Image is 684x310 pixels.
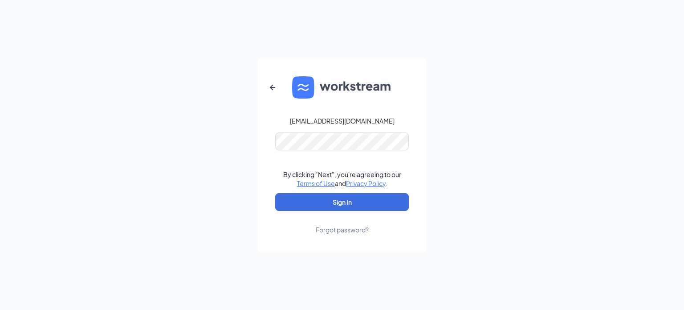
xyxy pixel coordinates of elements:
button: Sign In [275,193,409,211]
a: Privacy Policy [346,179,386,187]
a: Forgot password? [316,211,369,234]
img: WS logo and Workstream text [292,76,392,99]
div: Forgot password? [316,225,369,234]
div: [EMAIL_ADDRESS][DOMAIN_NAME] [290,116,395,125]
svg: ArrowLeftNew [267,82,278,93]
button: ArrowLeftNew [262,77,283,98]
div: By clicking "Next", you're agreeing to our and . [283,170,401,188]
a: Terms of Use [297,179,335,187]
